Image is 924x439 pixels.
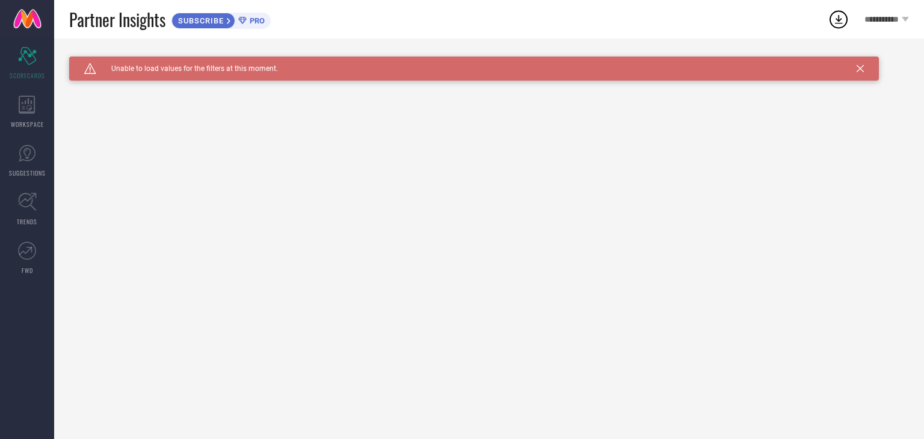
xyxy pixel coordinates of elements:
span: PRO [247,16,265,25]
span: FWD [22,266,33,275]
span: SUGGESTIONS [9,168,46,177]
a: SUBSCRIBEPRO [171,10,271,29]
span: WORKSPACE [11,120,44,129]
span: Partner Insights [69,7,165,32]
span: TRENDS [17,217,37,226]
div: Unable to load filters at this moment. Please try later. [69,57,909,66]
span: Unable to load values for the filters at this moment. [96,64,278,73]
span: SUBSCRIBE [172,16,227,25]
div: Open download list [828,8,849,30]
span: SCORECARDS [10,71,45,80]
